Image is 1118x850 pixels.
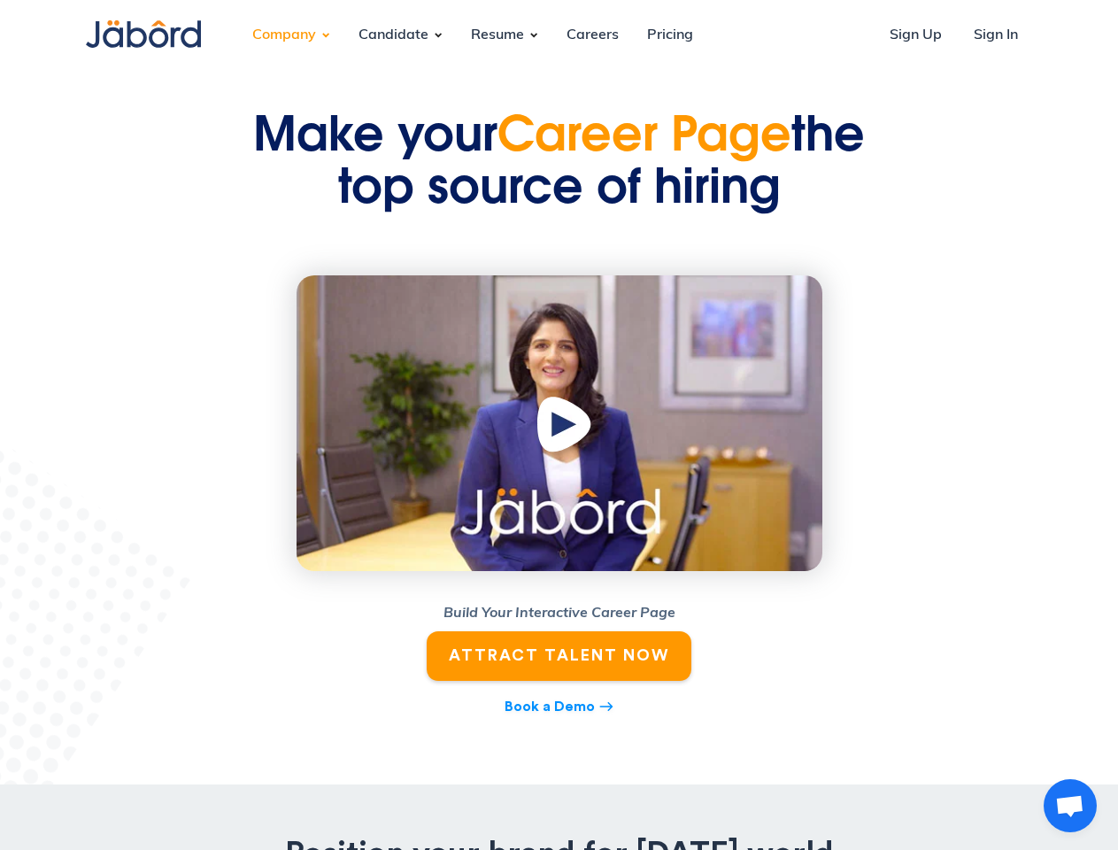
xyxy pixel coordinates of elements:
[533,394,600,463] img: Play Button
[875,12,956,59] a: Sign Up
[1044,779,1097,832] a: Open chat
[598,695,614,719] div: east
[344,12,443,59] div: Candidate
[633,12,707,59] a: Pricing
[297,275,822,572] img: Company Career Page
[497,115,791,163] span: Career Page
[457,12,538,59] div: Resume
[238,12,330,59] div: Company
[427,695,691,719] a: Book a Demoeast
[86,20,201,48] img: Jabord Candidate
[960,12,1032,59] a: Sign In
[505,696,595,717] div: Book a Demo
[250,113,869,219] h1: Make your the top source of hiring
[552,12,633,59] a: Careers
[449,647,669,663] strong: ATTRACT TALENT NOW
[443,607,675,621] strong: Build Your Interactive Career Page
[297,275,822,572] a: open lightbox
[427,631,691,680] a: ATTRACT TALENT NOW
